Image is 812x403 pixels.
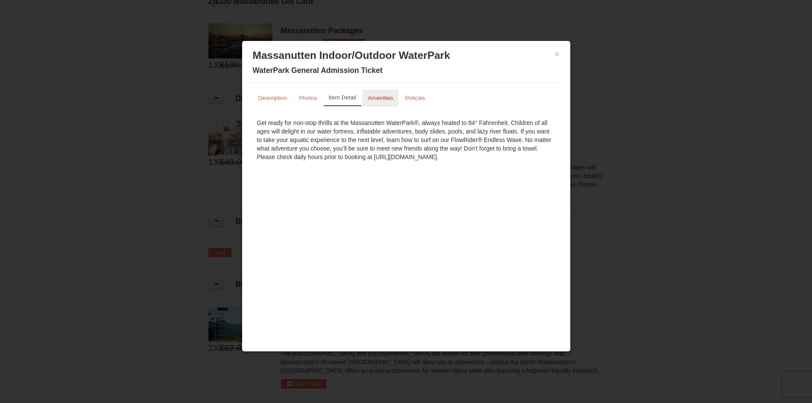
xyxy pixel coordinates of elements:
h3: Massanutten Indoor/Outdoor WaterPark [253,49,560,62]
a: Amenities [362,90,399,106]
a: Item Detail [324,90,361,106]
small: Item Detail [329,94,356,101]
small: Amenities [368,95,393,101]
div: Get ready for non-stop thrills at the Massanutten WaterPark®, always heated to 84° Fahrenheit. Ch... [253,114,560,165]
a: Photos [294,90,323,106]
small: Policies [405,95,425,101]
small: Photos [299,95,317,101]
h4: WaterPark General Admission Ticket [253,66,560,75]
a: Policies [399,90,431,106]
button: × [555,50,560,58]
a: Description [253,90,293,106]
small: Description [258,95,287,101]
